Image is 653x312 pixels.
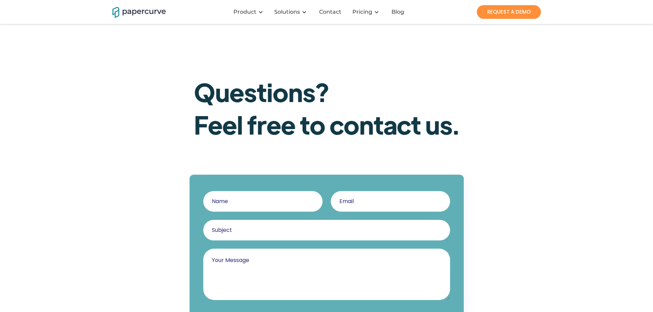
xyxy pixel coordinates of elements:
a: home [112,6,157,18]
a: Blog [386,9,411,15]
a: REQUEST A DEMO [477,5,541,19]
div: Solutions [274,9,300,15]
div: Contact [319,9,341,15]
input: Name [203,191,323,212]
span: Questions? [194,75,329,108]
span: contact [330,108,421,140]
span: us. [425,108,459,140]
input: Email [331,191,450,212]
div: Product [233,9,256,15]
span: Feel [194,108,243,140]
div: Pricing [348,2,386,22]
a: Pricing [352,9,372,15]
div: Product [229,2,270,22]
input: Subject [203,220,450,240]
span: to [300,108,325,140]
span: free [247,108,295,140]
div: Solutions [270,2,314,22]
div: Blog [391,9,404,15]
a: Contact [314,9,348,15]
